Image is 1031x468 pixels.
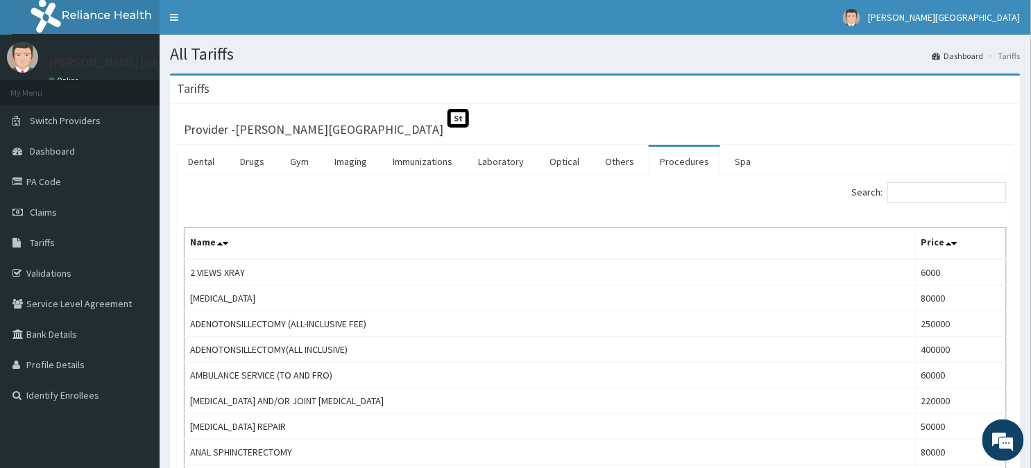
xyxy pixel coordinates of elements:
[185,311,916,337] td: ADENOTONSILLECTOMY (ALL-INCLUSIVE FEE)
[279,147,320,176] a: Gym
[185,259,916,286] td: 2 VIEWS XRAY
[915,286,1006,311] td: 80000
[229,147,275,176] a: Drugs
[887,182,1007,203] input: Search:
[915,388,1006,414] td: 220000
[72,78,233,96] div: Chat with us now
[869,11,1021,24] span: [PERSON_NAME][GEOGRAPHIC_DATA]
[30,236,55,249] span: Tariffs
[724,147,762,176] a: Spa
[177,83,210,95] h3: Tariffs
[185,228,916,260] th: Name
[915,414,1006,440] td: 50000
[185,414,916,440] td: [MEDICAL_DATA] REPAIR
[594,147,645,176] a: Others
[26,69,56,104] img: d_794563401_company_1708531726252_794563401
[323,147,378,176] a: Imaging
[382,147,463,176] a: Immunizations
[915,311,1006,337] td: 250000
[185,337,916,363] td: ADENOTONSILLECTOMY(ALL INCLUSIVE)
[228,7,261,40] div: Minimize live chat window
[185,363,916,388] td: AMBULANCE SERVICE (TO AND FRO)
[843,9,860,26] img: User Image
[7,317,264,365] textarea: Type your message and hit 'Enter'
[915,228,1006,260] th: Price
[467,147,535,176] a: Laboratory
[448,109,469,128] span: St
[649,147,720,176] a: Procedures
[915,337,1006,363] td: 400000
[80,144,191,284] span: We're online!
[185,286,916,311] td: [MEDICAL_DATA]
[915,259,1006,286] td: 6000
[185,388,916,414] td: [MEDICAL_DATA] AND/OR JOINT [MEDICAL_DATA]
[538,147,590,176] a: Optical
[49,56,254,69] p: [PERSON_NAME][GEOGRAPHIC_DATA]
[915,440,1006,465] td: 80000
[30,114,101,127] span: Switch Providers
[177,147,225,176] a: Dental
[932,50,984,62] a: Dashboard
[985,50,1021,62] li: Tariffs
[170,45,1021,63] h1: All Tariffs
[49,76,82,85] a: Online
[30,145,75,157] span: Dashboard
[7,42,38,73] img: User Image
[30,206,57,218] span: Claims
[852,182,1007,203] label: Search:
[915,363,1006,388] td: 60000
[185,440,916,465] td: ANAL SPHINCTERECTOMY
[184,123,443,136] h3: Provider - [PERSON_NAME][GEOGRAPHIC_DATA]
